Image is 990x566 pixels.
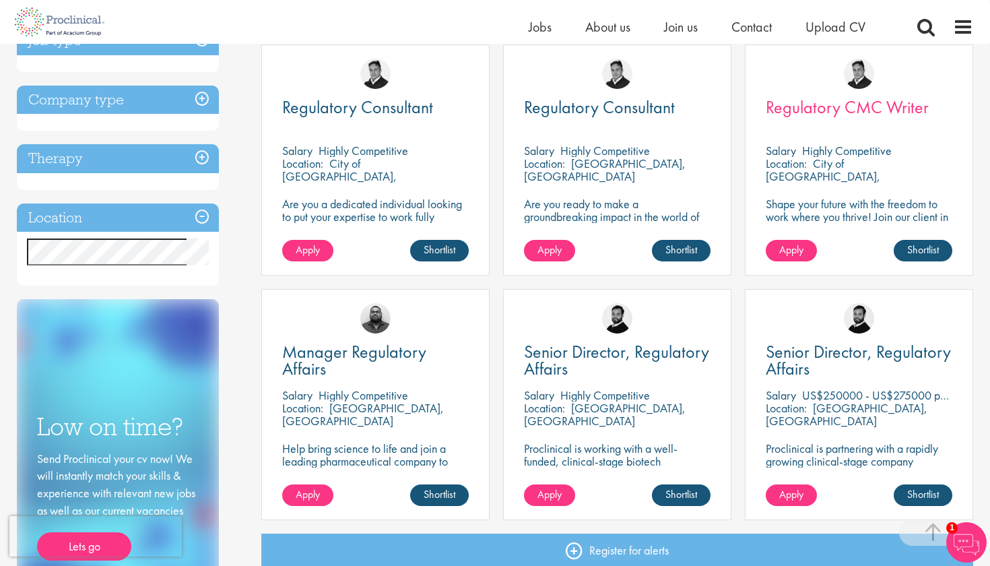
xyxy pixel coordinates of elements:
[524,240,575,261] a: Apply
[560,143,650,158] p: Highly Competitive
[296,487,320,501] span: Apply
[946,522,958,534] span: 1
[766,484,817,506] a: Apply
[844,59,874,89] img: Peter Duvall
[560,387,650,403] p: Highly Competitive
[524,344,711,377] a: Senior Director, Regulatory Affairs
[17,144,219,173] h3: Therapy
[296,243,320,257] span: Apply
[844,303,874,334] img: Nick Walker
[652,240,711,261] a: Shortlist
[805,18,865,36] a: Upload CV
[282,197,469,261] p: Are you a dedicated individual looking to put your expertise to work fully flexibly in a remote p...
[524,387,554,403] span: Salary
[664,18,698,36] a: Join us
[282,143,312,158] span: Salary
[766,240,817,261] a: Apply
[282,340,426,380] span: Manager Regulatory Affairs
[524,484,575,506] a: Apply
[766,99,952,116] a: Regulatory CMC Writer
[360,303,391,334] img: Ashley Bennett
[529,18,552,36] a: Jobs
[946,522,987,563] img: Chatbot
[524,400,565,416] span: Location:
[766,400,807,416] span: Location:
[37,450,199,561] div: Send Proclinical your cv now! We will instantly match your skills & experience with relevant new ...
[524,340,709,380] span: Senior Director, Regulatory Affairs
[410,484,469,506] a: Shortlist
[524,143,554,158] span: Salary
[282,156,323,171] span: Location:
[766,340,951,380] span: Senior Director, Regulatory Affairs
[319,387,408,403] p: Highly Competitive
[524,197,711,261] p: Are you ready to make a groundbreaking impact in the world of biotechnology? Join a growing compa...
[282,400,323,416] span: Location:
[17,203,219,232] h3: Location
[652,484,711,506] a: Shortlist
[524,442,711,506] p: Proclinical is working with a well-funded, clinical-stage biotech developing transformative thera...
[766,156,807,171] span: Location:
[9,516,182,557] iframe: reCAPTCHA
[282,387,312,403] span: Salary
[37,414,199,440] h3: Low on time?
[282,400,444,429] p: [GEOGRAPHIC_DATA], [GEOGRAPHIC_DATA]
[319,143,408,158] p: Highly Competitive
[766,344,952,377] a: Senior Director, Regulatory Affairs
[524,400,686,429] p: [GEOGRAPHIC_DATA], [GEOGRAPHIC_DATA]
[282,156,397,197] p: City of [GEOGRAPHIC_DATA], [GEOGRAPHIC_DATA]
[410,240,469,261] a: Shortlist
[894,240,952,261] a: Shortlist
[282,442,469,506] p: Help bring science to life and join a leading pharmaceutical company to play a key role in delive...
[282,484,333,506] a: Apply
[524,156,686,184] p: [GEOGRAPHIC_DATA], [GEOGRAPHIC_DATA]
[894,484,952,506] a: Shortlist
[766,96,929,119] span: Regulatory CMC Writer
[585,18,630,36] a: About us
[360,59,391,89] img: Peter Duvall
[802,387,983,403] p: US$250000 - US$275000 per annum
[17,86,219,115] h3: Company type
[524,99,711,116] a: Regulatory Consultant
[766,400,927,429] p: [GEOGRAPHIC_DATA], [GEOGRAPHIC_DATA]
[766,156,880,197] p: City of [GEOGRAPHIC_DATA], [GEOGRAPHIC_DATA]
[779,243,803,257] span: Apply
[282,99,469,116] a: Regulatory Consultant
[282,96,433,119] span: Regulatory Consultant
[524,96,675,119] span: Regulatory Consultant
[766,442,952,493] p: Proclinical is partnering with a rapidly growing clinical-stage company advancing a high-potentia...
[282,344,469,377] a: Manager Regulatory Affairs
[779,487,803,501] span: Apply
[524,156,565,171] span: Location:
[766,197,952,236] p: Shape your future with the freedom to work where you thrive! Join our client in this fully remote...
[802,143,892,158] p: Highly Competitive
[766,143,796,158] span: Salary
[766,387,796,403] span: Salary
[602,303,632,334] img: Nick Walker
[282,240,333,261] a: Apply
[537,243,562,257] span: Apply
[731,18,772,36] a: Contact
[537,487,562,501] span: Apply
[602,59,632,89] img: Peter Duvall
